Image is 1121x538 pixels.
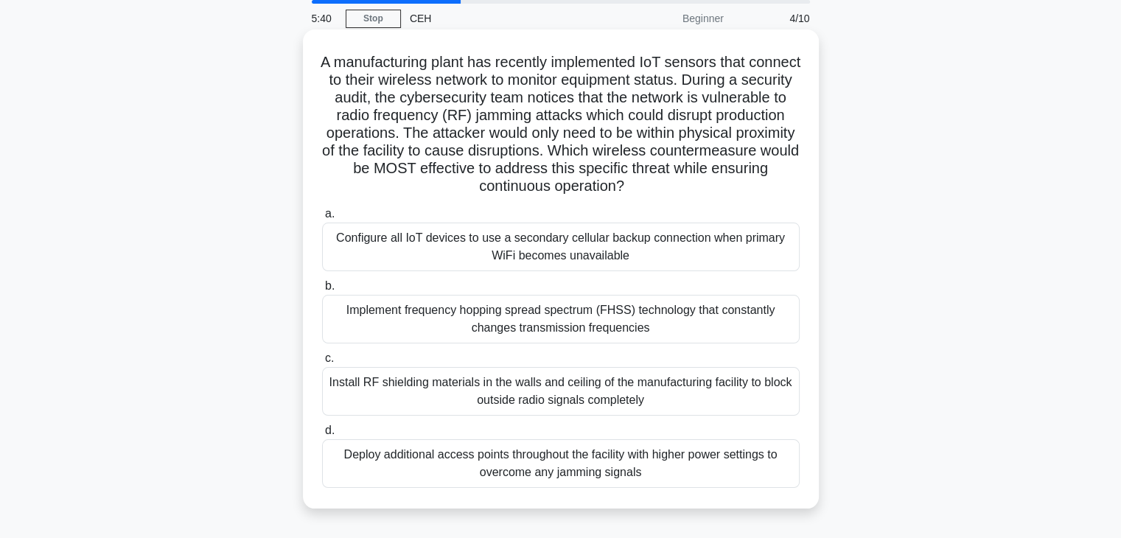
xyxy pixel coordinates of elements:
div: Deploy additional access points throughout the facility with higher power settings to overcome an... [322,439,800,488]
div: Beginner [604,4,733,33]
div: Implement frequency hopping spread spectrum (FHSS) technology that constantly changes transmissio... [322,295,800,343]
span: c. [325,352,334,364]
h5: A manufacturing plant has recently implemented IoT sensors that connect to their wireless network... [321,53,801,196]
a: Stop [346,10,401,28]
div: Configure all IoT devices to use a secondary cellular backup connection when primary WiFi becomes... [322,223,800,271]
div: 4/10 [733,4,819,33]
span: d. [325,424,335,436]
span: a. [325,207,335,220]
div: CEH [401,4,604,33]
div: Install RF shielding materials in the walls and ceiling of the manufacturing facility to block ou... [322,367,800,416]
div: 5:40 [303,4,346,33]
span: b. [325,279,335,292]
